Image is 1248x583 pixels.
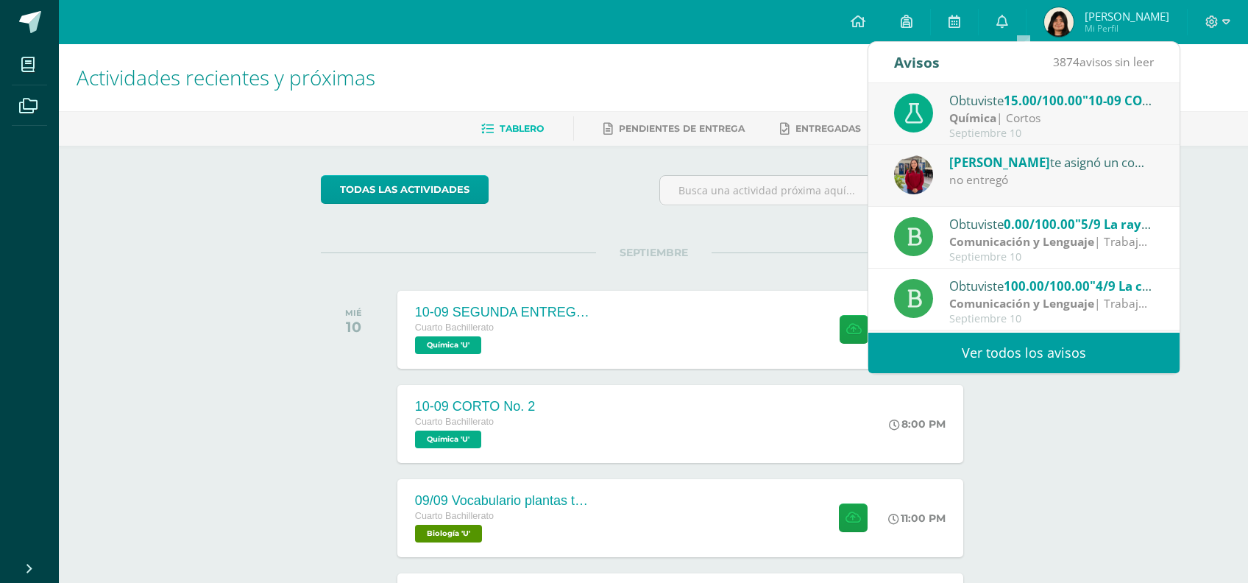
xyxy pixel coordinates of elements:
span: Cuarto Bachillerato [415,417,494,427]
strong: Química [949,110,996,126]
span: "4/9 La coherencia" [1090,278,1210,294]
span: Química 'U' [415,431,481,448]
span: SEPTIEMBRE [596,246,712,259]
span: Tablero [500,123,544,134]
input: Busca una actividad próxima aquí... [660,176,986,205]
strong: Comunicación y Lenguaje [949,295,1094,311]
span: Química 'U' [415,336,481,354]
a: Entregadas [780,117,861,141]
span: Actividades recientes y próximas [77,63,375,91]
div: | Cortos [949,110,1154,127]
span: Pendientes de entrega [619,123,745,134]
div: Septiembre 10 [949,127,1154,140]
div: Obtuviste en [949,214,1154,233]
span: 3874 [1053,54,1079,70]
img: dce0b1ed9de55400785d98fcaf3680bd.png [1044,7,1074,37]
div: 10-09 CORTO No. 2 [415,399,535,414]
span: avisos sin leer [1053,54,1154,70]
span: Cuarto Bachillerato [415,322,494,333]
span: "5/9 La raya y el guion" [1075,216,1216,233]
div: MIÉ [345,308,362,318]
span: Mi Perfil [1085,22,1169,35]
div: Avisos [894,42,940,82]
div: 09/09 Vocabulario plantas terrestres [415,493,592,509]
span: Biología 'U' [415,525,482,543]
div: Obtuviste en [949,91,1154,110]
div: 10-09 SEGUNDA ENTREGA DE GUÍA [415,305,592,320]
div: Septiembre 10 [949,313,1154,325]
a: todas las Actividades [321,175,489,204]
div: 10 [345,318,362,336]
div: | Trabajo en clase [949,233,1154,250]
a: Tablero [481,117,544,141]
span: Cuarto Bachillerato [415,511,494,521]
div: te asignó un comentario en '5/9 La raya y el guion' para 'Comunicación y Lenguaje' [949,152,1154,172]
div: | Trabajo en clase [949,295,1154,312]
span: Entregadas [795,123,861,134]
div: no entregó [949,172,1154,188]
span: 15.00/100.00 [1004,92,1082,109]
span: [PERSON_NAME] [1085,9,1169,24]
span: "10-09 CORTO No. 2" [1082,92,1208,109]
div: Obtuviste en [949,276,1154,295]
span: 100.00/100.00 [1004,278,1090,294]
span: 0.00/100.00 [1004,216,1075,233]
a: Pendientes de entrega [603,117,745,141]
div: 8:00 PM [889,417,946,431]
img: e1f0730b59be0d440f55fb027c9eff26.png [894,155,933,194]
strong: Comunicación y Lenguaje [949,233,1094,250]
div: Septiembre 10 [949,251,1154,264]
span: [PERSON_NAME] [949,154,1050,171]
a: Ver todos los avisos [868,333,1180,373]
div: 11:00 PM [888,512,946,525]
